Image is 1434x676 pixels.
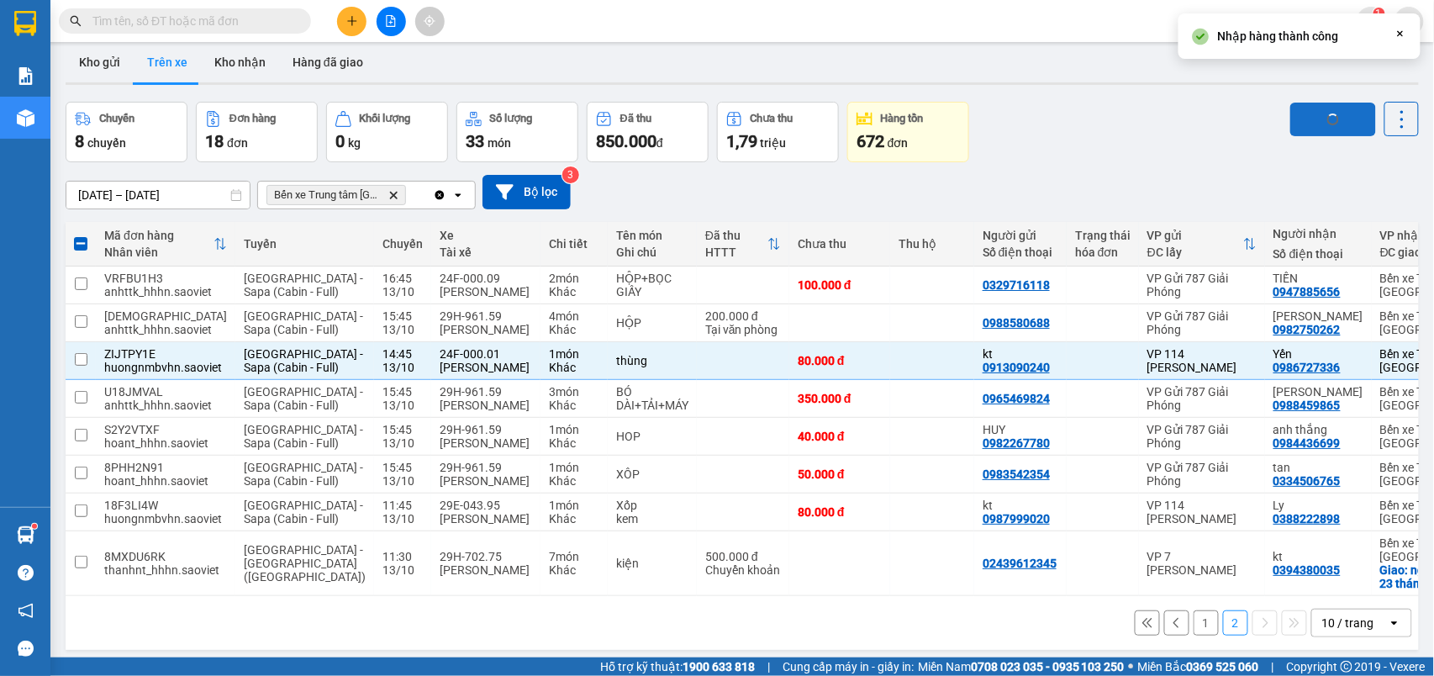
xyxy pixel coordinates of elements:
div: 13/10 [382,512,423,525]
span: 18 [205,131,224,151]
div: 0947885656 [1273,285,1341,298]
div: Trạng thái [1075,229,1131,242]
div: 4 món [549,309,599,323]
div: 350.000 đ [798,392,882,405]
button: Hàng tồn672đơn [847,102,969,162]
span: [GEOGRAPHIC_DATA] - Sapa (Cabin - Full) [244,461,363,488]
div: 15:45 [382,385,423,399]
div: XÔP [616,467,688,481]
div: VP Gửi 787 Giải Phóng [1147,309,1257,336]
div: anhttk_hhhn.saoviet [104,399,227,412]
button: caret-down [1394,7,1424,36]
div: 24F-000.01 [440,347,532,361]
div: HUY [983,423,1058,436]
span: [GEOGRAPHIC_DATA] - Sapa (Cabin - Full) [244,272,363,298]
button: loading Nhập hàng [1290,103,1376,136]
span: kg [348,136,361,150]
span: món [488,136,511,150]
div: Nhân viên [104,246,214,259]
div: huongnmbvhn.saoviet [104,512,227,525]
div: Khác [549,285,599,298]
strong: 0369 525 060 [1187,660,1259,673]
div: ĐC lấy [1147,246,1243,259]
div: 0388222898 [1273,512,1341,525]
div: TIẾN [1273,272,1363,285]
button: Khối lượng0kg [326,102,448,162]
div: ZIJTPY1E [104,347,227,361]
div: 11:30 [382,550,423,563]
div: Tuyến [244,237,366,251]
span: ⚪️ [1129,663,1134,670]
button: Số lượng33món [456,102,578,162]
div: 1 món [549,499,599,512]
div: [DEMOGRAPHIC_DATA] [104,309,227,323]
div: 29H-961.59 [440,385,532,399]
span: [GEOGRAPHIC_DATA] - Sapa (Cabin - Full) [244,499,363,525]
div: 24F-000.09 [440,272,532,285]
button: Bộ lọc [482,175,571,209]
input: Select a date range. [66,182,250,209]
div: Mã đơn hàng [104,229,214,242]
span: Miền Nam [918,658,1125,676]
div: 29H-702.75 [440,550,532,563]
button: aim [415,7,445,36]
div: tan [1273,461,1363,474]
div: anh thắng [1273,423,1363,436]
div: 2 món [549,272,599,285]
div: 40.000 đ [798,430,882,443]
div: VP 7 [PERSON_NAME] [1147,550,1257,577]
span: Cung cấp máy in - giấy in: [783,658,914,676]
div: 0983542354 [983,467,1050,481]
div: 0329716118 [983,278,1050,292]
div: Chưa thu [751,113,793,124]
span: | [1272,658,1274,676]
div: Thu hộ [899,237,966,251]
div: Khác [549,512,599,525]
div: Ghi chú [616,246,688,259]
span: 8 [75,131,84,151]
div: VP Gửi 787 Giải Phóng [1147,461,1257,488]
div: VP 114 [PERSON_NAME] [1147,347,1257,374]
span: [GEOGRAPHIC_DATA] - Sapa (Cabin - Full) [244,347,363,374]
div: 13/10 [382,323,423,336]
button: Chuyến8chuyến [66,102,187,162]
svg: Delete [388,190,398,200]
div: VP gửi [1147,229,1243,242]
div: anhttk_hhhn.saoviet [104,285,227,298]
button: file-add [377,7,406,36]
div: HTTT [705,246,767,259]
div: Đã thu [705,229,767,242]
div: 11:45 [382,499,423,512]
div: 50.000 đ [798,467,882,481]
div: 29H-961.59 [440,423,532,436]
input: Selected Bến xe Trung tâm Lào Cai. [409,187,411,203]
div: HỘP [616,316,688,330]
div: BÓ DÀI+TẢI+MÁY [616,385,688,412]
div: Linh [1273,385,1363,399]
div: VRFBU1H3 [104,272,227,285]
div: Chi tiết [549,237,599,251]
span: đơn [227,136,248,150]
div: anhttk_hhhn.saoviet [104,323,227,336]
div: 500.000 đ [705,550,781,563]
div: 0982750262 [1273,323,1341,336]
svg: Clear all [433,188,446,202]
button: Đơn hàng18đơn [196,102,318,162]
div: [PERSON_NAME] [440,474,532,488]
button: 1 [1194,610,1219,636]
div: Chuyển khoản [705,563,781,577]
div: Số lượng [490,113,533,124]
button: Kho gửi [66,42,134,82]
div: 80.000 đ [798,505,882,519]
div: 29H-961.59 [440,309,532,323]
span: copyright [1341,661,1352,673]
input: Tìm tên, số ĐT hoặc mã đơn [92,12,291,30]
div: S2Y2VTXF [104,423,227,436]
span: [GEOGRAPHIC_DATA] - [GEOGRAPHIC_DATA] ([GEOGRAPHIC_DATA]) [244,543,366,584]
div: 8PHH2N91 [104,461,227,474]
div: 15:45 [382,461,423,474]
span: luongtv_bxtt.saoviet [1210,10,1357,31]
div: [PERSON_NAME] [440,361,532,374]
img: warehouse-icon [17,109,34,127]
div: Xốp [616,499,688,512]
